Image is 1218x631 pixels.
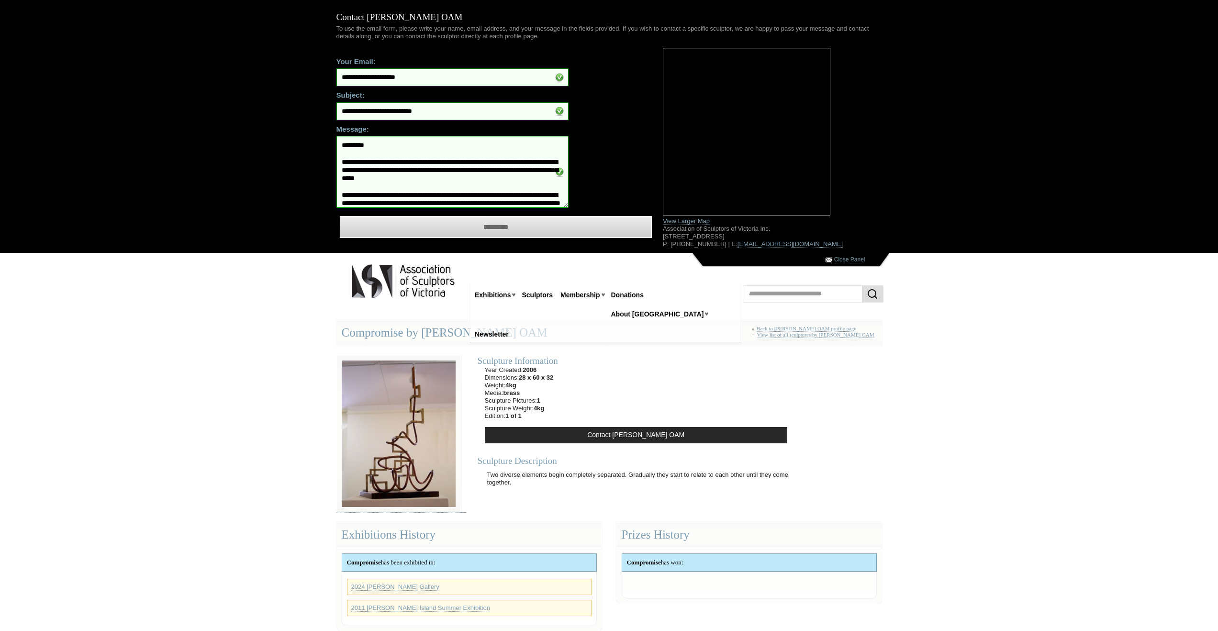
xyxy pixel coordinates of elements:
li: Edition: [485,412,554,420]
a: Donations [607,286,648,304]
label: Message: [336,120,648,134]
li: Dimensions: [485,374,554,382]
a: Contact [PERSON_NAME] OAM [485,427,787,443]
div: « + [752,326,877,342]
div: has won: [622,554,876,571]
img: logo.png [351,262,457,300]
strong: 2006 [523,366,536,373]
a: Back to [PERSON_NAME] OAM profile page [757,326,856,332]
a: Newsletter [471,326,513,343]
li: Sculpture Pictures: [485,397,554,405]
a: 2024 [PERSON_NAME] Gallery [351,583,439,591]
div: Sculpture Information [478,355,794,366]
a: 2011 [PERSON_NAME] Island Summer Exhibition [351,604,490,612]
strong: Compromise [347,559,381,566]
h1: Contact [PERSON_NAME] OAM [336,12,882,25]
strong: Compromise [627,559,661,566]
img: Contact ASV [826,258,832,262]
p: To use the email form, please write your name, email address, and your message in the fields prov... [336,25,882,40]
div: Prizes History [616,522,882,548]
li: Media: [485,389,554,397]
li: Year Created: [485,366,554,374]
a: Close Panel [834,256,865,263]
a: Sculptors [518,286,557,304]
img: compromise_01__medium.jpg [336,355,461,512]
a: View list of all sculptures by [PERSON_NAME] OAM [757,332,874,338]
a: View Larger Map [663,217,710,225]
strong: 1 of 1 [505,412,522,419]
strong: 4kg [534,405,544,412]
a: [EMAIL_ADDRESS][DOMAIN_NAME] [738,240,843,248]
strong: 4kg [505,382,516,389]
p: Association of Sculptors of Victoria Inc. [STREET_ADDRESS] P: [PHONE_NUMBER] | E: [663,225,882,248]
div: Compromise by [PERSON_NAME] OAM [336,320,882,346]
div: Sculpture Description [478,455,794,466]
label: Subject: [336,86,648,100]
li: Weight: [485,382,554,389]
div: has been exhibited in: [342,554,596,571]
a: Membership [557,286,603,304]
img: Search [867,288,878,300]
strong: 1 [537,397,540,404]
strong: 28 x 60 x 32 [519,374,553,381]
strong: brass [503,389,520,396]
div: Exhibitions History [336,522,602,548]
p: Two diverse elements begin completely separated. Gradually they start to relate to each other unt... [482,466,794,491]
label: Your Email: [336,53,648,66]
a: About [GEOGRAPHIC_DATA] [607,305,708,323]
a: Exhibitions [471,286,514,304]
li: Sculpture Weight: [485,405,554,412]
